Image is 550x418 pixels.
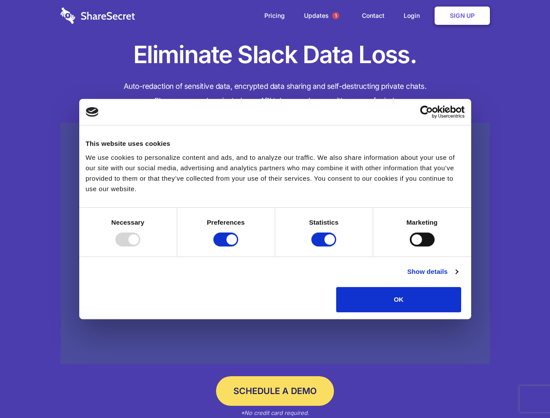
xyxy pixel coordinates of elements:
img: logo [86,107,99,117]
a: Pricing [256,2,294,29]
div: We use cookies to personalize content and ads, and to analyze our traffic. We also share informat... [86,152,465,194]
span: 1 [332,12,339,19]
h4: Auto-redaction of sensitive data, encrypted data sharing and self-destructing private chats. Shar... [61,79,490,108]
div: This website uses cookies [86,138,465,149]
a: Contact [353,2,393,29]
a: Login [395,2,433,29]
a: Usercentrics Cookiebot - opens in a new window [388,105,465,118]
a: Wistia video thumbnail [61,123,490,364]
h1: Eliminate Slack Data Loss. [61,39,490,71]
button: OK [336,287,461,312]
a: Sign Up [435,7,490,25]
strong: Necessary [111,219,145,226]
em: *No credit card required. [241,409,309,416]
a: Show details [407,266,458,277]
img: logo-wordmark-white-trans-d4663122ce5f474addd5e946df7df03e33cb6a1c49d2221995e7729f52c070b2.svg [61,7,135,24]
strong: Statistics [309,219,339,226]
strong: Marketing [406,219,438,226]
strong: Preferences [207,219,245,226]
a: Schedule a Demo [216,376,334,406]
